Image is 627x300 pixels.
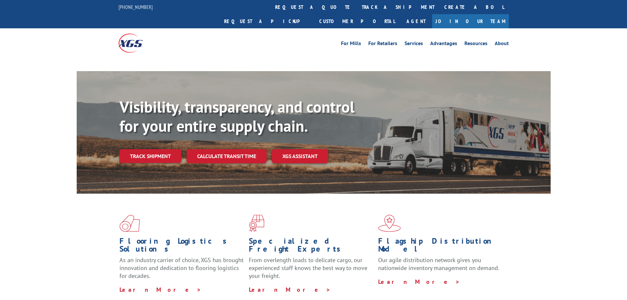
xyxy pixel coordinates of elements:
[341,41,361,48] a: For Mills
[378,215,401,232] img: xgs-icon-flagship-distribution-model-red
[432,14,509,28] a: Join Our Team
[249,286,331,293] a: Learn More >
[119,215,140,232] img: xgs-icon-total-supply-chain-intelligence-red
[378,237,503,256] h1: Flagship Distribution Model
[378,256,499,272] span: Our agile distribution network gives you nationwide inventory management on demand.
[314,14,400,28] a: Customer Portal
[368,41,397,48] a: For Retailers
[249,237,373,256] h1: Specialized Freight Experts
[464,41,487,48] a: Resources
[119,256,244,280] span: As an industry carrier of choice, XGS has brought innovation and dedication to flooring logistics...
[249,256,373,286] p: From overlength loads to delicate cargo, our experienced staff knows the best way to move your fr...
[219,14,314,28] a: Request a pickup
[378,278,460,286] a: Learn More >
[400,14,432,28] a: Agent
[272,149,328,163] a: XGS ASSISTANT
[187,149,267,163] a: Calculate transit time
[118,4,153,10] a: [PHONE_NUMBER]
[430,41,457,48] a: Advantages
[119,149,181,163] a: Track shipment
[119,237,244,256] h1: Flooring Logistics Solutions
[495,41,509,48] a: About
[119,286,201,293] a: Learn More >
[405,41,423,48] a: Services
[119,96,354,136] b: Visibility, transparency, and control for your entire supply chain.
[249,215,264,232] img: xgs-icon-focused-on-flooring-red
